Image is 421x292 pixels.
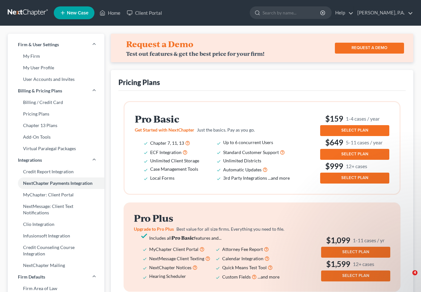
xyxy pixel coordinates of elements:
[223,140,273,145] span: Up to 6 concurrent Users
[258,274,279,279] span: ...and more
[223,167,262,172] span: Automatic Updates
[150,140,184,146] span: Chapter 7, 11, 13
[149,256,204,261] span: NextMessage Client Texting
[18,274,45,280] span: Firm Defaults
[8,120,104,131] a: Chapter 13 Plans
[18,88,62,94] span: Billing & Pricing Plans
[134,213,298,223] h2: Pro Plus
[150,166,198,172] span: Case Management Tools
[399,270,415,286] iframe: Intercom live chat
[222,274,251,279] span: Custom Fields
[8,39,104,50] a: Firm & User Settings
[8,154,104,166] a: Integrations
[149,273,186,279] span: Hearing Scheduler
[222,265,267,270] span: Quick Means Test Tool
[126,39,193,49] h4: Request a Demo
[135,114,299,124] h2: Pro Basic
[341,128,368,133] span: SELECT PLAN
[149,246,198,252] span: MyChapter Client Portal
[150,150,182,155] span: ECF Integration
[223,158,261,163] span: Unlimited Districts
[8,85,104,97] a: Billing & Pricing Plans
[135,127,194,133] span: Get Started with NextChapter
[268,175,290,181] span: ...and more
[321,271,390,281] button: SELECT PLAN
[8,166,104,177] a: Credit Report Integration
[126,50,264,57] div: Test out features & get the best price for your firm!
[332,7,353,19] a: Help
[346,115,380,122] small: 1-4 cases / year
[354,7,413,19] a: [PERSON_NAME], P.A.
[149,235,222,241] span: Includes all features and...
[8,219,104,230] a: Clio Integration
[172,234,194,241] strong: Pro Basic
[8,189,104,201] a: MyChapter: Client Portal
[8,131,104,143] a: Add-On Tools
[263,7,321,19] input: Search by name...
[8,108,104,120] a: Pricing Plans
[118,78,160,87] div: Pricing Plans
[124,7,165,19] a: Client Portal
[8,230,104,242] a: Infusionsoft Integration
[8,62,104,73] a: My User Profile
[150,158,199,163] span: Unlimited Client Storage
[342,273,369,278] span: SELECT PLAN
[320,149,389,160] button: SELECT PLAN
[222,246,263,252] span: Attorney Fee Report
[149,265,191,270] span: NextChapter Notices
[335,43,404,54] a: REQUEST A DEMO
[8,201,104,219] a: NextMessage: Client Text Notifications
[341,151,368,157] span: SELECT PLAN
[150,175,174,181] span: Local Forms
[8,143,104,154] a: Virtual Paralegal Packages
[134,226,174,232] span: Upgrade to Pro Plus
[197,127,255,133] span: Just the basics. Pay as you go.
[346,139,383,146] small: 5-11 cases / year
[8,73,104,85] a: User Accounts and Invites
[67,11,88,15] span: New Case
[96,7,124,19] a: Home
[223,150,279,155] span: Standard Customer Support
[18,157,42,163] span: Integrations
[223,175,267,181] span: 3rd Party Integrations
[320,137,389,148] h3: $649
[320,114,389,124] h3: $159
[8,271,104,283] a: Firm Defaults
[18,41,59,48] span: Firm & User Settings
[8,242,104,260] a: Credit Counseling Course Integration
[8,177,104,189] a: NextChapter Payments Integration
[320,125,389,136] button: SELECT PLAN
[222,256,263,261] span: Calendar Integration
[8,97,104,108] a: Billing / Credit Card
[8,260,104,271] a: NextChapter Mailing
[8,50,104,62] a: My Firm
[412,270,417,275] span: 4
[176,226,284,232] span: Best value for all size firms. Everything you need to file.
